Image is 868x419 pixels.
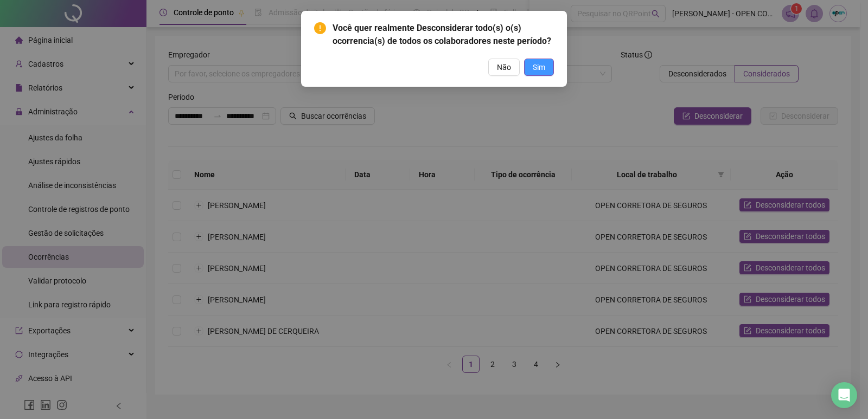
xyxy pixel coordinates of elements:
[497,61,511,73] span: Não
[831,382,857,408] div: Open Intercom Messenger
[488,59,520,76] button: Não
[533,61,545,73] span: Sim
[524,59,554,76] button: Sim
[333,22,554,48] span: Você quer realmente Desconsiderar todo(s) o(s) ocorrencia(s) de todos os colaboradores neste perí...
[314,22,326,34] span: exclamation-circle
